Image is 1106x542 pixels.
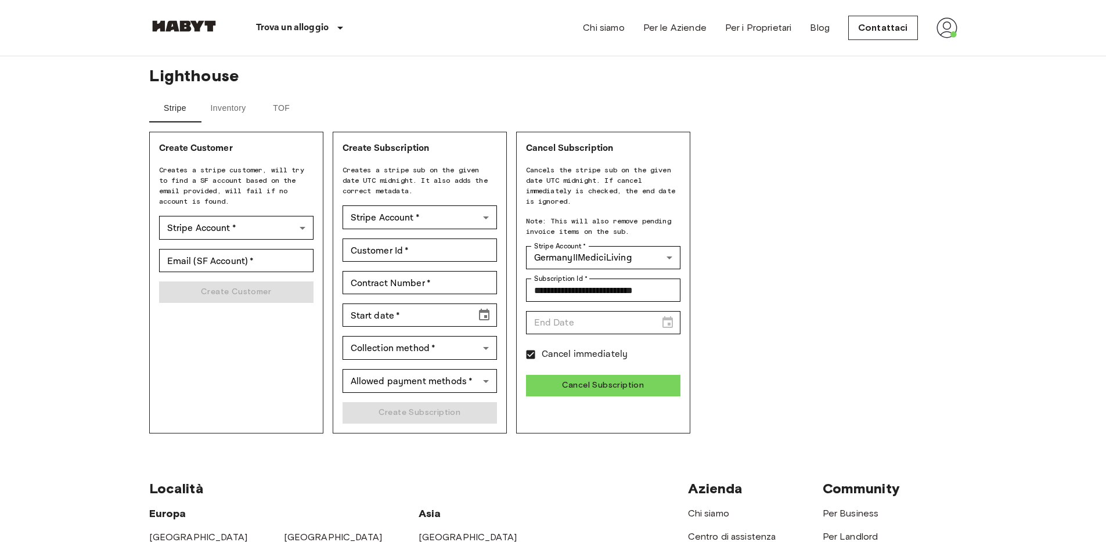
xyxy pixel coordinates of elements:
a: Per le Aziende [643,21,707,35]
span: Note: This will also remove pending invoice items on the sub. [526,216,680,237]
span: Europa [149,507,186,520]
label: Subscription Id [534,273,588,284]
div: Customer Id [343,239,497,262]
a: Contattaci [848,16,918,40]
span: Creates a stripe sub on the given date UTC midnight. It also adds the correct metadata. [343,165,497,196]
p: Create Customer [159,142,314,156]
div: Email (SF Account) [159,249,314,272]
a: Centro di assistenza [688,531,776,542]
a: Per Landlord [823,531,878,542]
a: Per Business [823,508,879,519]
div: Contract Number [343,271,497,294]
button: Inventory [201,95,255,122]
a: Per i Proprietari [725,21,792,35]
button: Stripe [149,95,201,122]
img: Habyt [149,20,219,32]
label: Stripe Account [534,241,586,251]
span: Community [823,480,900,497]
span: Lighthouse [149,56,957,85]
div: GermanyIIMediciLiving [526,246,680,269]
span: Località [149,480,204,497]
img: avatar [936,17,957,38]
p: Cancel Subscription [526,142,680,156]
span: Asia [419,507,441,520]
span: Creates a stripe customer, will try to find a SF account based on the email provided, will fail i... [159,165,314,207]
a: Chi siamo [583,21,624,35]
div: Subscription Id [526,279,680,302]
a: Chi siamo [688,508,729,519]
a: Blog [810,21,830,35]
p: Create Subscription [343,142,497,156]
button: Choose date [473,303,496,327]
button: TOF [255,95,308,122]
p: Trova un alloggio [256,21,329,35]
span: Azienda [688,480,743,497]
span: Cancel immediately [542,348,628,362]
span: Cancels the stripe sub on the given date UTC midnight. If cancel immediately is checked, the end ... [526,165,680,207]
button: Cancel Subscription [526,375,680,396]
